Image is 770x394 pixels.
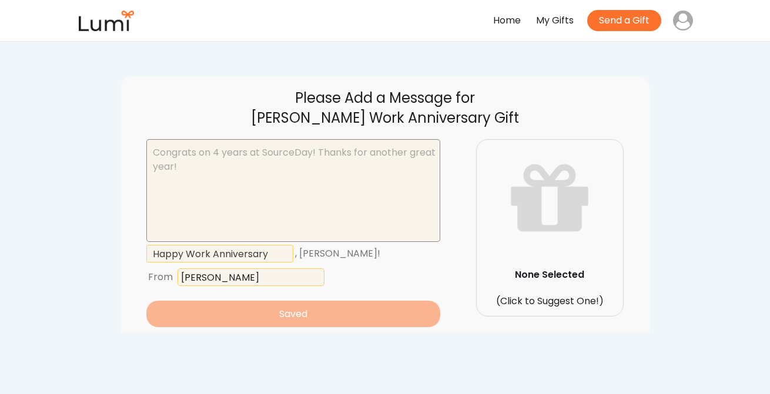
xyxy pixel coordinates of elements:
[478,268,621,282] div: None Selected
[587,10,661,31] button: Send a Gift
[146,245,293,262] input: Type here...
[77,11,136,31] img: lumi-small.png
[146,301,440,327] button: Saved
[144,88,626,108] div: Please Add a Message for
[178,268,324,286] input: Type here...
[478,294,621,308] div: (Click to Suggest One!)
[536,12,574,29] div: My Gifts
[148,269,173,286] div: From
[144,108,626,128] div: [PERSON_NAME] Work Anniversary Gift
[493,12,521,29] div: Home
[295,245,421,262] div: , [PERSON_NAME]!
